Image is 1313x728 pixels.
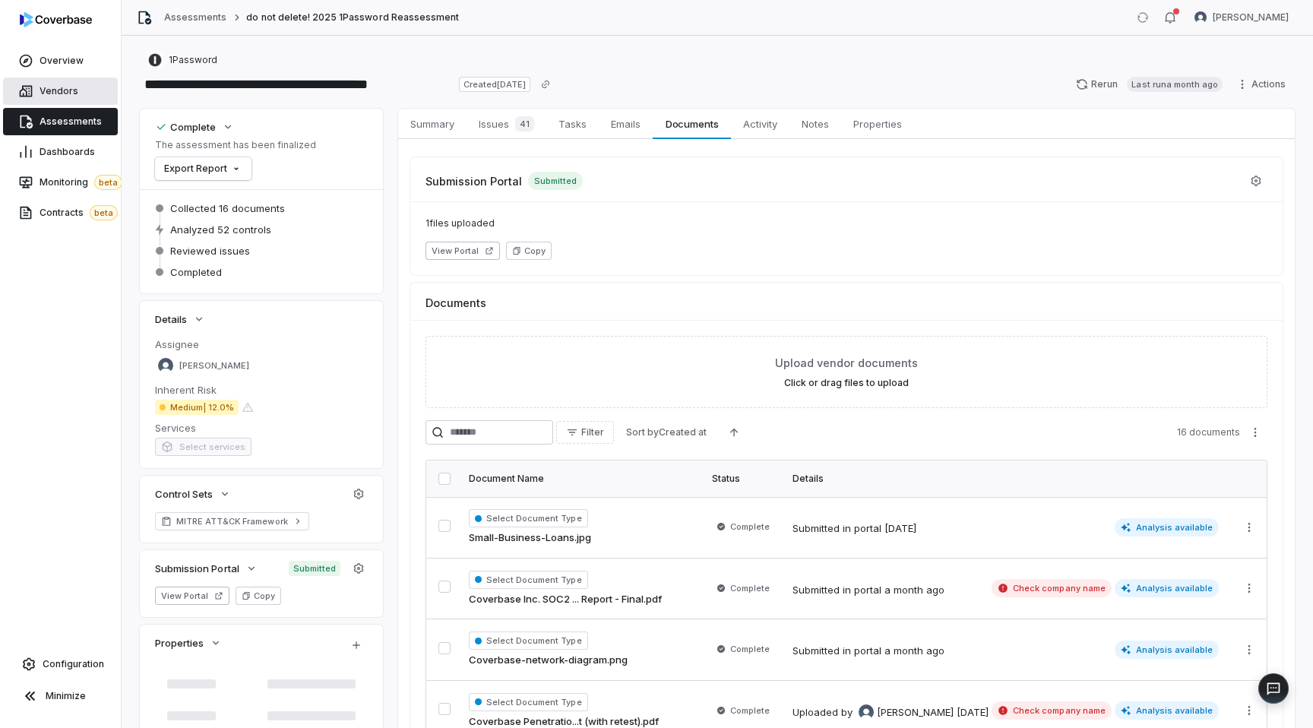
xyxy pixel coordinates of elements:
button: Submission Portal [150,555,262,582]
span: Tasks [552,113,593,135]
span: Complete [730,521,770,533]
button: Actions [1232,73,1295,96]
button: Control Sets [150,480,236,508]
span: Monitoring [40,175,122,190]
span: Activity [737,114,783,134]
span: Issues [473,113,540,135]
a: Overview [3,47,118,74]
div: Details [793,473,1219,485]
div: Submitted in portal [793,644,944,659]
div: a month ago [884,583,944,598]
span: Check company name [992,579,1112,597]
button: Properties [150,629,226,657]
a: Dashboards [3,138,118,166]
span: Submission Portal [426,173,522,189]
span: Select Document Type [469,571,588,589]
dt: Services [155,421,368,435]
a: Small-Business-Loans.jpg [469,530,591,546]
span: do not delete! 2025 1Password Reassessment [246,11,459,24]
button: Lili Jiang avatar[PERSON_NAME] [1185,6,1298,29]
button: Sort byCreated at [617,421,716,444]
span: Complete [730,704,770,717]
span: Select Document Type [469,509,588,527]
button: Copy [506,242,552,260]
span: Analysis available [1115,641,1220,659]
span: [PERSON_NAME] [179,360,249,372]
span: Reviewed issues [170,244,250,258]
button: Copy [236,587,281,605]
span: 41 [515,116,534,131]
span: Created [DATE] [459,77,530,92]
button: Ascending [719,421,749,444]
span: Dashboards [40,146,95,158]
span: MITRE ATT&CK Framework [176,515,288,527]
a: Assessments [3,108,118,135]
img: Lili Jiang avatar [859,704,874,720]
span: Submitted [289,561,340,576]
button: More actions [1237,516,1261,539]
span: Select Document Type [469,631,588,650]
span: 16 documents [1177,426,1240,438]
div: Uploaded [793,704,989,720]
span: Emails [605,113,647,135]
div: Document Name [469,473,694,485]
div: Submitted in portal [793,583,944,598]
button: Export Report [155,157,252,180]
button: View Portal [426,242,500,260]
button: More actions [1243,421,1267,444]
a: Contractsbeta [3,199,118,226]
span: Filter [581,426,604,438]
span: Submitted [528,172,583,190]
span: Last run a month ago [1127,77,1223,92]
span: Analysis available [1115,579,1220,597]
img: logo-D7KZi-bG.svg [20,12,92,27]
span: Submission Portal [155,562,239,575]
button: Details [150,305,210,333]
span: Notes [796,114,835,134]
span: Properties [155,636,204,650]
button: Minimize [6,681,115,711]
div: [DATE] [884,521,916,537]
div: by [841,704,954,720]
span: Properties [847,114,908,134]
button: More actions [1237,699,1261,722]
button: View Portal [155,587,229,605]
p: The assessment has been finalized [155,139,316,151]
div: Complete [155,120,216,134]
a: Configuration [6,650,115,678]
span: beta [90,205,118,220]
span: [PERSON_NAME] [1213,11,1289,24]
a: Vendors [3,78,118,105]
span: 1 files uploaded [426,217,1267,229]
span: Analysis available [1115,518,1220,537]
span: Control Sets [155,487,213,501]
button: Complete [150,113,239,141]
button: Filter [556,421,614,444]
span: Completed [170,265,222,279]
button: More actions [1237,577,1261,600]
span: beta [94,175,122,190]
span: Documents [660,114,725,134]
img: Lili Jiang avatar [158,358,173,373]
span: Assessments [40,116,102,128]
label: Click or drag files to upload [784,377,909,389]
span: [PERSON_NAME] [877,705,954,720]
div: a month ago [884,644,944,659]
a: Coverbase-network-diagram.png [469,653,628,668]
dt: Assignee [155,337,368,351]
div: [DATE] [957,705,989,720]
a: Assessments [164,11,226,24]
a: Monitoringbeta [3,169,118,196]
div: Status [712,473,774,485]
span: Collected 16 documents [170,201,285,215]
span: Summary [404,114,460,134]
span: Select Document Type [469,693,588,711]
span: Check company name [992,701,1112,720]
span: Vendors [40,85,78,97]
dt: Inherent Risk [155,383,368,397]
div: Submitted in portal [793,521,916,537]
span: Analyzed 52 controls [170,223,271,236]
span: Details [155,312,187,326]
span: Analysis available [1115,701,1220,720]
span: Documents [426,295,486,311]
